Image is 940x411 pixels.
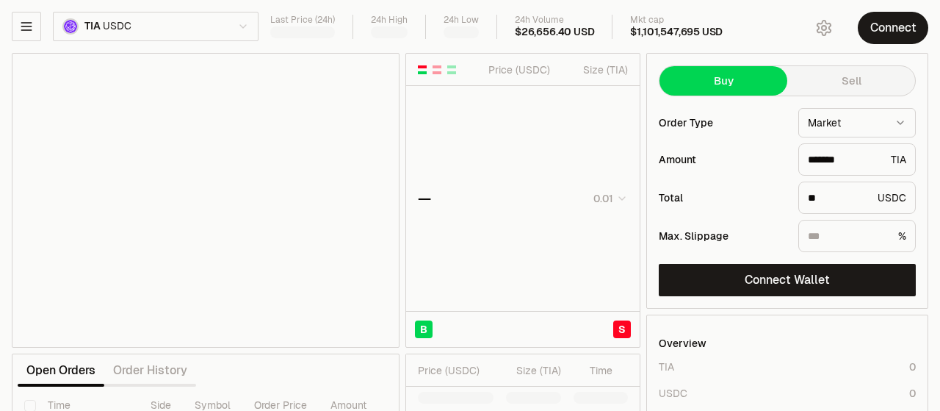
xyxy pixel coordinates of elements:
div: Total [659,193,787,203]
div: USDC [659,386,687,401]
span: USDC [103,20,131,33]
div: Size ( TIA ) [506,363,561,378]
div: % [798,220,916,252]
div: Size ( TIA ) [563,62,628,77]
button: Connect Wallet [659,264,916,296]
div: 24h Low [444,15,479,26]
button: Open Orders [18,356,104,385]
button: 0.01 [589,190,628,207]
button: Sell [787,66,915,96]
button: Connect [858,12,928,44]
div: $1,101,547,695 USD [630,26,723,39]
div: TIA [659,360,674,374]
div: Amount [659,154,787,165]
button: Buy [659,66,787,96]
div: Max. Slippage [659,231,787,241]
button: Order History [104,356,196,385]
div: Price ( USDC ) [418,363,493,378]
div: USDC [798,182,916,214]
div: Mkt cap [630,15,723,26]
div: 24h Volume [515,15,594,26]
div: Price ( USDC ) [485,62,550,77]
div: Time [574,363,612,378]
div: Overview [659,336,706,351]
div: — [418,188,431,209]
span: S [618,322,626,337]
iframe: Financial Chart [12,54,399,347]
span: B [420,322,427,337]
div: 24h High [371,15,408,26]
div: $26,656.40 USD [515,26,594,39]
button: Show Buy Orders Only [446,64,458,76]
button: Show Buy and Sell Orders [416,64,428,76]
div: 0 [909,360,916,374]
div: TIA [798,143,916,176]
div: Last Price (24h) [270,15,335,26]
div: Order Type [659,118,787,128]
div: 0 [909,386,916,401]
span: TIA [84,20,100,33]
img: TIA Logo [64,20,77,33]
button: Market [798,108,916,137]
button: Show Sell Orders Only [431,64,443,76]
